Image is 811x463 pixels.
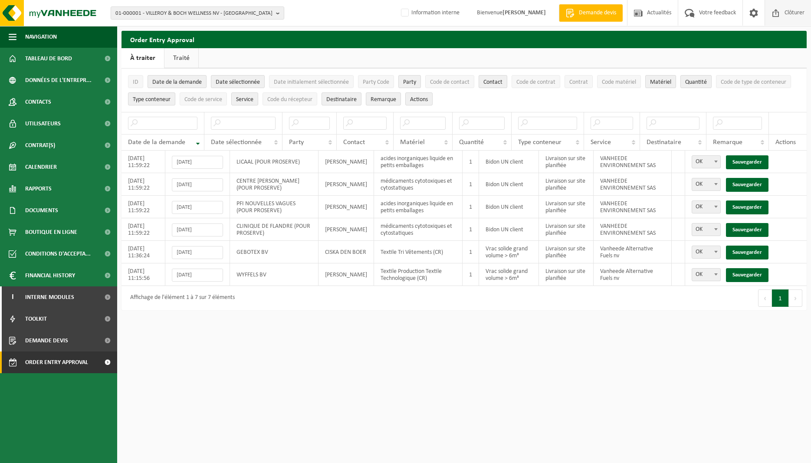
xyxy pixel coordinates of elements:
span: Documents [25,200,58,221]
span: Rapports [25,178,52,200]
td: acides inorganiques liquide en petits emballages [374,151,463,173]
td: acides inorganiques liquide en petits emballages [374,196,463,218]
button: Date sélectionnéeDate sélectionnée: Activate to sort [211,75,265,88]
td: Livraison sur site planifiée [539,218,594,241]
span: 01-000001 - VILLEROY & BOCH WELLNESS NV - [GEOGRAPHIC_DATA] [115,7,273,20]
strong: [PERSON_NAME] [502,10,546,16]
a: Sauvegarder [726,200,768,214]
span: Destinataire [647,139,681,146]
td: Livraison sur site planifiée [539,263,594,286]
td: Bidon UN client [479,151,539,173]
span: Contact [483,79,502,85]
span: Remarque [371,96,396,103]
td: médicaments cytotoxiques et cytostatiques [374,173,463,196]
div: Affichage de l'élément 1 à 7 sur 7 éléments [126,290,235,306]
span: Party Code [363,79,389,85]
span: Quantité [685,79,707,85]
span: Party [403,79,416,85]
td: Livraison sur site planifiée [539,173,594,196]
td: [PERSON_NAME] [318,173,374,196]
td: CISKA DEN BOER [318,241,374,263]
td: PFI NOUVELLES VAGUES (POUR PROSERVE) [230,196,318,218]
span: OK [692,246,721,259]
td: [PERSON_NAME] [318,151,374,173]
span: Service [236,96,253,103]
td: 1 [463,173,479,196]
span: Tableau de bord [25,48,72,69]
span: Navigation [25,26,57,48]
button: Code du récepteurCode du récepteur: Activate to sort [263,92,317,105]
button: QuantitéQuantité: Activate to sort [680,75,712,88]
span: Code du récepteur [267,96,312,103]
span: ID [133,79,138,85]
td: Bidon UN client [479,218,539,241]
span: Code matériel [602,79,636,85]
span: Interne modules [25,286,74,308]
td: LICAAL (POUR PROSERVE) [230,151,318,173]
td: médicaments cytotoxiques et cytostatiques [374,218,463,241]
td: 1 [463,241,479,263]
span: Matériel [400,139,425,146]
button: Previous [758,289,772,307]
td: VANHEEDE ENVIRONNEMENT SAS [594,196,672,218]
td: Vanheede Alternative Fuels nv [594,241,672,263]
td: [DATE] 11:59:22 [121,196,165,218]
span: OK [692,200,721,213]
button: IDID: Activate to sort [128,75,143,88]
a: Sauvegarder [726,223,768,237]
span: Boutique en ligne [25,221,77,243]
button: Date initialement sélectionnéeDate initialement sélectionnée: Activate to sort [269,75,354,88]
span: Financial History [25,265,75,286]
span: Quantité [459,139,484,146]
span: Party [289,139,304,146]
td: Livraison sur site planifiée [539,196,594,218]
span: Matériel [650,79,671,85]
span: Type conteneur [518,139,561,146]
button: Code de serviceCode de service: Activate to sort [180,92,227,105]
span: Actions [775,139,796,146]
span: OK [692,201,720,213]
button: Party CodeParty Code: Activate to sort [358,75,394,88]
span: OK [692,178,720,190]
td: [PERSON_NAME] [318,263,374,286]
button: 1 [772,289,789,307]
span: Date de la demande [128,139,185,146]
button: ServiceService: Activate to sort [231,92,258,105]
a: Demande devis [559,4,623,22]
td: Livraison sur site planifiée [539,241,594,263]
td: 1 [463,218,479,241]
button: Date de la demandeDate de la demande: Activate to remove sorting [148,75,207,88]
span: Données de l'entrepr... [25,69,92,91]
span: Date sélectionnée [211,139,262,146]
td: CLINIQUE DE FLANDRE (POUR PROSERVE) [230,218,318,241]
span: Contact [343,139,365,146]
span: OK [692,156,720,168]
td: Textile Production Textile Technologique (CR) [374,263,463,286]
td: [PERSON_NAME] [318,196,374,218]
button: MatérielMatériel: Activate to sort [645,75,676,88]
a: Sauvegarder [726,178,768,192]
a: Sauvegarder [726,246,768,259]
span: Utilisateurs [25,113,61,135]
span: Calendrier [25,156,57,178]
span: OK [692,223,721,236]
span: OK [692,223,720,236]
span: Actions [410,96,428,103]
button: Type conteneurType conteneur: Activate to sort [128,92,175,105]
span: I [9,286,16,308]
button: ContactContact: Activate to sort [479,75,507,88]
span: Code de type de conteneur [721,79,786,85]
td: [DATE] 11:59:22 [121,218,165,241]
span: OK [692,155,721,168]
td: Vrac solide grand volume > 6m³ [479,263,539,286]
a: Sauvegarder [726,268,768,282]
td: Bidon UN client [479,196,539,218]
td: GEBOTEX BV [230,241,318,263]
td: Vanheede Alternative Fuels nv [594,263,672,286]
td: Vrac solide grand volume > 6m³ [479,241,539,263]
span: Conditions d'accepta... [25,243,91,265]
button: Actions [405,92,433,105]
button: Code de contratCode de contrat: Activate to sort [512,75,560,88]
span: Contrat(s) [25,135,55,156]
span: OK [692,269,720,281]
